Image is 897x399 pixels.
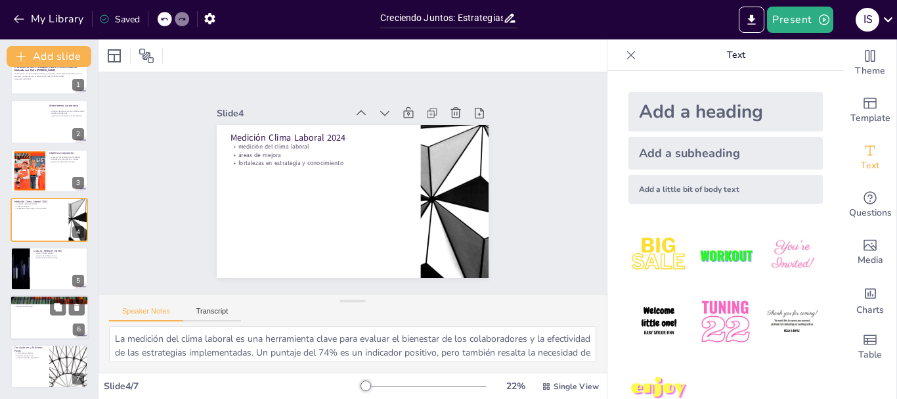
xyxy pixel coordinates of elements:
img: 1.jpeg [628,225,689,286]
p: fortalecimiento de la cultura [33,256,84,259]
p: Medición Clima Laboral 2024 [14,200,65,204]
p: responsabilidades específicas [14,357,45,360]
div: Add a little bit of body text [628,175,823,204]
span: Charts [856,303,884,317]
div: 1 [72,79,84,91]
div: 4 [11,198,88,241]
div: Add a heading [628,92,823,131]
p: áreas de mejora [251,103,416,183]
img: 4.jpeg [628,291,689,352]
span: Position [139,48,154,64]
div: 2 [72,128,84,140]
div: 1 [11,51,88,95]
button: Present [767,7,833,33]
div: Add a table [844,323,896,371]
p: talleres de capacitación [14,303,85,306]
div: Add text boxes [844,134,896,181]
strong: Creciendo Juntos: Estrategias para un Entorno Laboral Motivador en Pollo [PERSON_NAME] [14,65,77,72]
span: Template [850,111,890,126]
p: valores fundamentales [33,252,84,254]
div: 7 [11,344,88,388]
p: Objetivos Corporativo [49,151,84,155]
div: Add charts and graphs [844,276,896,323]
p: áreas de mejora [14,205,65,208]
button: I S [856,7,879,33]
button: Export to PowerPoint [739,7,764,33]
img: 5.jpeg [695,291,756,352]
p: desarrollo de competencias [14,300,85,303]
div: Saved [99,13,140,26]
p: enfoque en comunicación y valores [49,158,84,161]
div: 3 [11,149,88,193]
p: Capacitación Habilidades Blandas [14,297,85,301]
p: fortalezas en estrategia y conocimiento [14,208,65,210]
span: Text [861,158,879,173]
span: Media [858,253,883,268]
p: Construyendo un entorno laboral íntegro y motivador, donde cada colaborador se sienta valorado y ... [14,73,84,78]
div: 7 [72,373,84,385]
input: Insert title [380,9,503,28]
p: Conclusiones y Próximos Pasos [14,346,45,353]
p: seguimiento mensual [14,354,45,357]
div: 6 [73,323,85,335]
textarea: La medición del clima laboral es una herramienta clave para evaluar el bienestar de los colaborad... [109,326,596,362]
img: 2.jpeg [695,225,756,286]
p: promoción de la salud mental [49,160,84,163]
span: Table [858,348,882,362]
div: 3 [72,177,84,189]
div: 4 [72,226,84,238]
p: rotación de personal como indicador clave [49,110,84,112]
button: My Library [10,9,89,30]
p: desafíos estratégicos [49,112,84,114]
button: Transcript [183,307,242,321]
p: Generated with [URL] [14,78,84,80]
p: Text [642,39,831,71]
button: Add slide [7,46,91,67]
p: compromiso colectivo [14,352,45,355]
span: Theme [855,64,885,78]
p: Medición Clima Laboral 2024 [257,86,424,170]
p: entorno de trabajo positivo [33,254,84,257]
img: 3.jpeg [762,225,823,286]
p: importancia de mejorar el clima laboral [49,114,84,117]
div: Add images, graphics, shapes or video [844,229,896,276]
span: Questions [849,206,892,220]
button: Duplicate Slide [50,299,66,315]
p: Cultura [PERSON_NAME] [33,248,84,252]
p: Alineamiento Corporativo [49,103,84,107]
p: aumento del puntaje de clima laboral [49,156,84,158]
div: 2 [11,100,88,143]
div: Layout [104,45,125,66]
p: medición del clima laboral [14,203,65,206]
div: Slide 4 [254,58,378,122]
div: Get real-time input from your audience [844,181,896,229]
p: impacto en el equipo [14,305,85,308]
div: 5 [11,247,88,291]
span: Single View [554,381,599,392]
p: fortalezas en estrategia y conocimiento [247,111,412,191]
div: I S [856,8,879,32]
button: Delete Slide [69,299,85,315]
div: Add ready made slides [844,87,896,134]
div: 5 [72,275,84,287]
button: Speaker Notes [109,307,183,321]
img: 6.jpeg [762,291,823,352]
div: 22 % [500,380,531,392]
div: 6 [10,295,89,340]
div: Change the overall theme [844,39,896,87]
p: medición del clima laboral [254,96,419,176]
div: Add a subheading [628,137,823,170]
div: Slide 4 / 7 [104,380,361,392]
